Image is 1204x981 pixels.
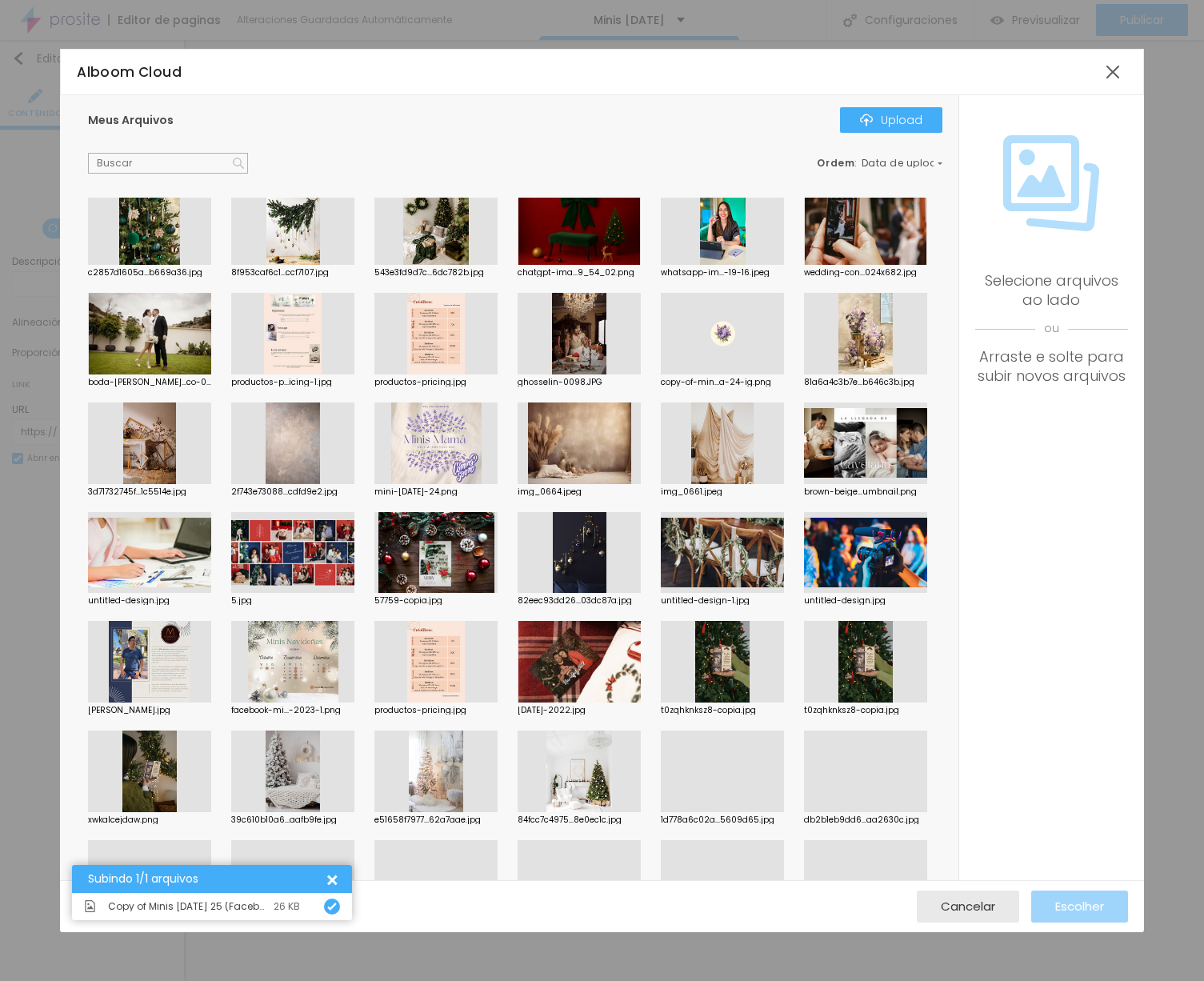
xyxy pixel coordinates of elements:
[975,310,1128,347] span: ou
[231,269,354,277] div: 8f953caf6c1...ccf7107.jpg
[231,488,354,496] div: 2f743e73088...cdfd9e2.jpg
[374,597,498,605] div: 57759-copia.jpg
[374,269,498,277] div: 543e3fd9d7c...6dc782b.jpg
[374,488,498,496] div: mini-[DATE]-24.png
[817,158,942,168] div: :
[804,597,927,605] div: untitled-design.jpg
[518,707,641,715] div: [DATE]-2022.jpg
[88,112,174,128] span: Meus Arquivos
[84,900,96,912] img: Icone
[661,488,784,496] div: img_0661.jpeg
[108,902,266,911] span: Copy of Minis [DATE] 25 (Facebook Post).png
[77,62,182,82] span: Alboom Cloud
[661,707,784,715] div: t0zqhknksz8-copia.jpg
[274,902,300,911] div: 26 KB
[860,114,873,126] img: Icone
[840,107,942,133] button: IconeUpload
[88,153,248,174] input: Buscar
[518,378,641,386] div: ghosselin-0098.JPG
[661,597,784,605] div: untitled-design-1.jpg
[804,378,927,386] div: 81a6a4c3b7e...b646c3b.jpg
[804,488,927,496] div: brown-beige...umbnail.png
[88,378,211,386] div: boda-[PERSON_NAME]...co-0070.JPG
[917,891,1019,923] button: Cancelar
[374,378,498,386] div: productos-pricing.jpg
[804,816,927,824] div: db2b1eb9dd6...aa2630c.jpg
[327,902,337,911] img: Icone
[661,378,784,386] div: copy-of-min...a-24-ig.png
[518,597,641,605] div: 82eec93dd26...03dc87a.jpg
[88,269,211,277] div: c2857d1605a...b669a36.jpg
[817,156,854,170] span: Ordem
[1055,899,1104,913] span: Escolher
[233,158,244,169] img: Icone
[88,873,324,885] div: Subindo 1/1 arquivos
[231,816,354,824] div: 39c610b10a6...aafb9fe.jpg
[231,707,354,715] div: facebook-mi...-2023-1.png
[231,597,354,605] div: 5.jpg
[88,488,211,496] div: 3d71732745f...1c5514e.jpg
[862,158,945,168] span: Data de upload
[941,899,995,913] span: Cancelar
[88,816,211,824] div: xwkalcejdaw.png
[88,597,211,605] div: untitled-design.jpg
[518,816,641,824] div: 84fcc7c4975...8e0ec1c.jpg
[860,114,922,126] div: Upload
[804,269,927,277] div: wedding-con...024x682.jpg
[804,707,927,715] div: t0zqhknksz8-copia.jpg
[1003,135,1099,231] img: Icone
[1031,891,1128,923] button: Escolher
[975,271,1128,386] div: Selecione arquivos ao lado Arraste e solte para subir novos arquivos
[661,816,784,824] div: 1d778a6c02a...5609d65.jpg
[231,378,354,386] div: productos-p...icing-1.jpg
[374,816,498,824] div: e51658f7977...62a7aae.jpg
[518,269,641,277] div: chatgpt-ima...9_54_02.png
[374,707,498,715] div: productos-pricing.jpg
[88,707,211,715] div: [PERSON_NAME].jpg
[518,488,641,496] div: img_0664.jpeg
[661,269,784,277] div: whatsapp-im...-19-16.jpeg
